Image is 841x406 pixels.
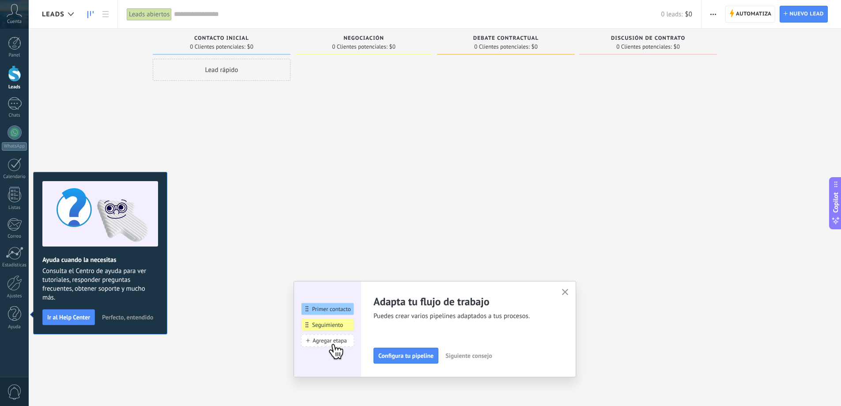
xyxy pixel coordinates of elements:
div: Estadísticas [2,262,27,268]
div: Correo [2,234,27,239]
div: Lead rápido [153,59,290,81]
button: Ir al Help Center [42,309,95,325]
button: Perfecto, entendido [98,311,157,324]
div: Calendario [2,174,27,180]
span: 0 leads: [661,10,683,19]
div: Ajustes [2,293,27,299]
span: Ir al Help Center [47,314,90,320]
span: Puedes crear varios pipelines adaptados a tus procesos. [373,312,551,321]
span: 0 Clientes potenciales: [332,44,387,49]
span: $0 [532,44,538,49]
span: Nuevo lead [789,6,824,22]
h2: Ayuda cuando la necesitas [42,256,158,264]
div: Panel [2,53,27,58]
div: Contacto inicial [157,35,286,43]
span: Negociación [343,35,384,42]
span: 0 Clientes potenciales: [616,44,671,49]
div: Leads abiertos [127,8,172,21]
span: $0 [685,10,692,19]
span: Siguiente consejo [445,353,492,359]
div: WhatsApp [2,142,27,151]
a: Leads [83,6,98,23]
span: $0 [247,44,253,49]
div: Leads [2,84,27,90]
button: Configura tu pipeline [373,348,438,364]
h2: Adapta tu flujo de trabajo [373,295,551,308]
span: 0 Clientes potenciales: [474,44,529,49]
div: Chats [2,113,27,118]
a: Nuevo lead [780,6,828,23]
span: Cuenta [7,19,22,25]
div: Discusión de contrato [584,35,713,43]
span: $0 [674,44,680,49]
span: Perfecto, entendido [102,314,153,320]
a: Automatiza [725,6,776,23]
button: Siguiente consejo [441,349,496,362]
div: Listas [2,205,27,211]
span: Configura tu pipeline [378,353,434,359]
span: Debate contractual [473,35,539,42]
button: Más [707,6,720,23]
span: Leads [42,10,64,19]
span: Copilot [831,192,840,212]
span: 0 Clientes potenciales: [190,44,245,49]
div: Negociación [299,35,428,43]
span: Discusión de contrato [611,35,685,42]
span: Automatiza [736,6,772,22]
a: Lista [98,6,113,23]
div: Debate contractual [441,35,570,43]
span: $0 [389,44,396,49]
span: Consulta el Centro de ayuda para ver tutoriales, responder preguntas frecuentes, obtener soporte ... [42,267,158,302]
div: Ayuda [2,324,27,330]
span: Contacto inicial [194,35,249,42]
